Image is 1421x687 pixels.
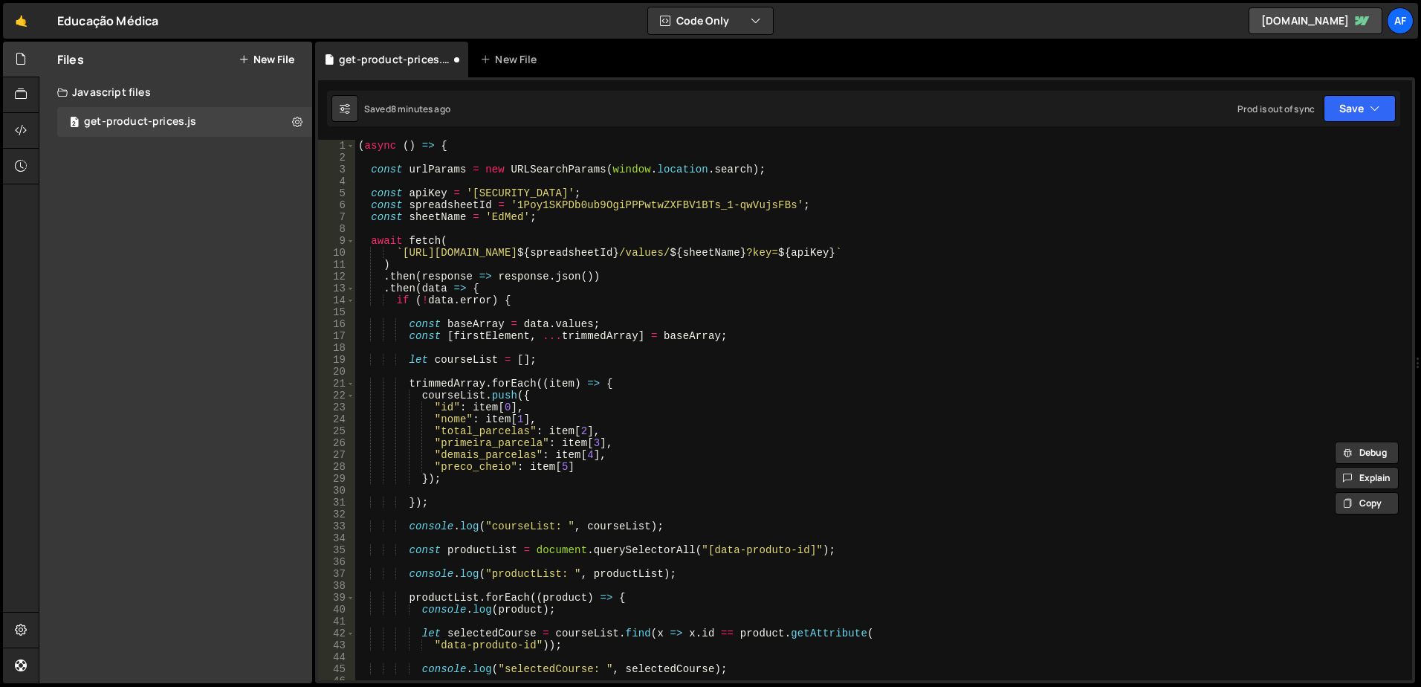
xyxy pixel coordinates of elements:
div: 28 [318,461,355,473]
div: 12 [318,271,355,283]
a: 🤙 [3,3,39,39]
div: get-product-prices.js [84,115,196,129]
button: New File [239,54,294,65]
div: 43 [318,639,355,651]
div: 13 [318,283,355,294]
div: 8 minutes ago [391,103,450,115]
div: 46 [318,675,355,687]
div: 30 [318,485,355,497]
div: 44 [318,651,355,663]
div: Prod is out of sync [1237,103,1315,115]
div: 7 [318,211,355,223]
div: 21 [318,378,355,390]
div: 1 [318,140,355,152]
div: 45 [318,663,355,675]
div: Educação Médica [57,12,158,30]
button: Debug [1335,442,1399,464]
button: Copy [1335,492,1399,515]
div: 36 [318,556,355,568]
a: [DOMAIN_NAME] [1249,7,1382,34]
div: 41 [318,616,355,628]
div: 16 [318,318,355,330]
h2: Files [57,51,84,68]
div: 23 [318,401,355,413]
button: Code Only [648,7,773,34]
div: 22 [318,390,355,401]
div: 11 [318,259,355,271]
div: New File [480,52,543,67]
div: 17033/46817.js [57,107,312,137]
div: 24 [318,413,355,425]
div: 32 [318,509,355,520]
div: 4 [318,175,355,187]
div: 37 [318,568,355,580]
div: 33 [318,520,355,532]
a: Af [1387,7,1414,34]
div: 3 [318,164,355,175]
div: 5 [318,187,355,199]
div: Saved [364,103,450,115]
div: 31 [318,497,355,509]
div: 38 [318,580,355,592]
div: 15 [318,306,355,318]
button: Save [1324,95,1396,122]
div: 29 [318,473,355,485]
button: Explain [1335,467,1399,489]
span: 2 [70,117,79,129]
div: 2 [318,152,355,164]
div: 19 [318,354,355,366]
div: Javascript files [39,77,312,107]
div: get-product-prices.js [339,52,450,67]
div: 35 [318,544,355,556]
div: 26 [318,437,355,449]
div: 25 [318,425,355,437]
div: 9 [318,235,355,247]
div: 40 [318,604,355,616]
div: 34 [318,532,355,544]
div: 20 [318,366,355,378]
div: 27 [318,449,355,461]
div: 17 [318,330,355,342]
div: 14 [318,294,355,306]
div: 39 [318,592,355,604]
div: 6 [318,199,355,211]
div: 42 [318,628,355,639]
div: 18 [318,342,355,354]
div: 10 [318,247,355,259]
div: 8 [318,223,355,235]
